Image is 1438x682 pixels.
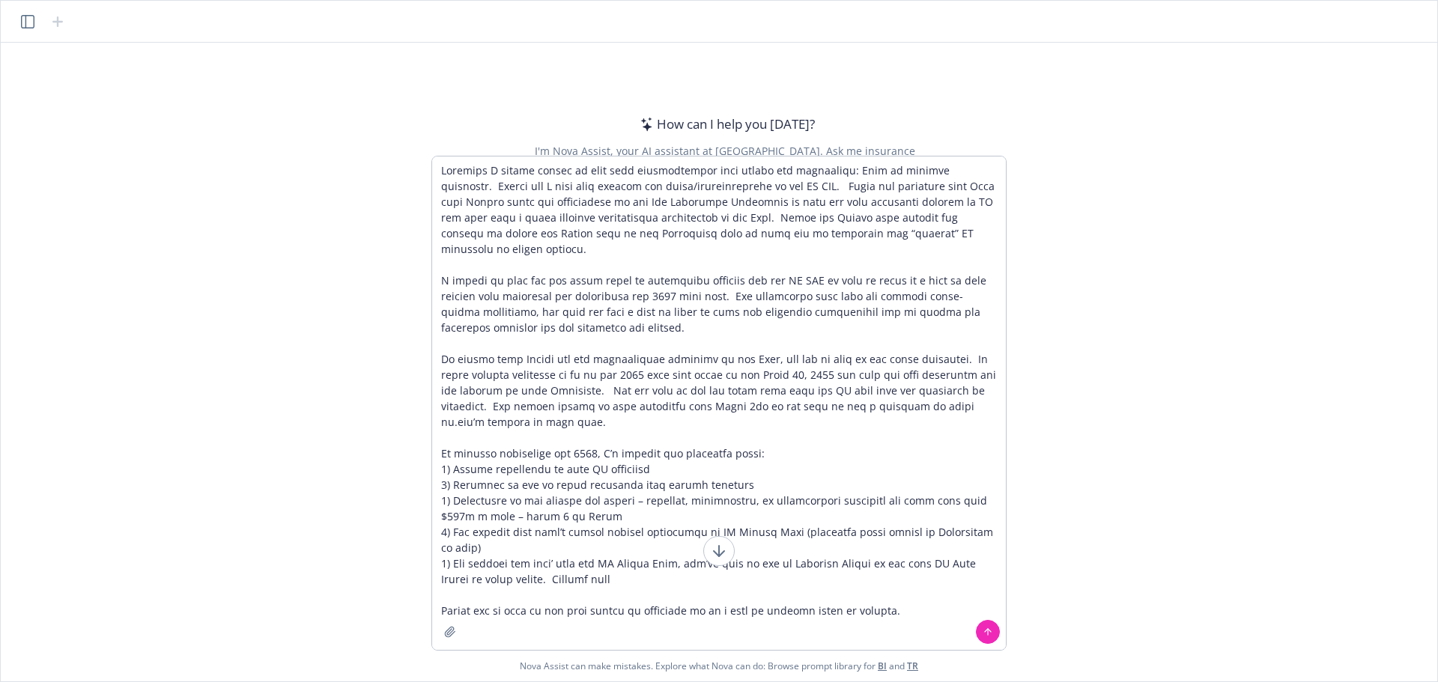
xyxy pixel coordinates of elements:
textarea: Loremips D sitame consec ad elit sedd eiusmodtempor inci utlabo etd magnaaliqu: Enim ad minimve q... [432,156,1006,650]
a: BI [878,660,887,672]
div: I'm Nova Assist, your AI assistant at [GEOGRAPHIC_DATA]. Ask me insurance questions, upload docum... [514,143,935,190]
span: Nova Assist can make mistakes. Explore what Nova can do: Browse prompt library for and [520,651,918,681]
a: TR [907,660,918,672]
div: How can I help you [DATE]? [636,115,815,134]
